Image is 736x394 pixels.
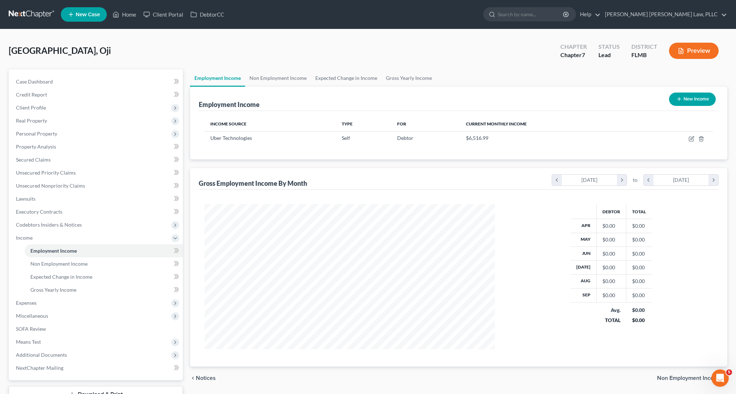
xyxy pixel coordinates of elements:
[598,43,620,51] div: Status
[16,209,62,215] span: Executory Contracts
[30,248,77,254] span: Employment Income
[626,261,652,274] td: $0.00
[466,135,488,141] span: $6,516.99
[602,222,620,230] div: $0.00
[16,170,76,176] span: Unsecured Priority Claims
[602,236,620,243] div: $0.00
[657,375,722,381] span: Non Employment Income
[16,326,46,332] span: SOFA Review
[560,43,587,51] div: Chapter
[16,117,47,124] span: Real Property
[25,270,183,283] a: Expected Change in Income
[633,176,638,184] span: to
[25,283,183,296] a: Gross Yearly Income
[25,244,183,257] a: Employment Income
[190,375,196,381] i: chevron_left
[466,121,527,127] span: Current Monthly Income
[631,51,657,59] div: FLMB
[626,204,652,219] th: Total
[109,8,140,21] a: Home
[30,287,76,293] span: Gross Yearly Income
[25,257,183,270] a: Non Employment Income
[571,233,597,247] th: May
[10,75,183,88] a: Case Dashboard
[311,69,382,87] a: Expected Change in Income
[16,91,47,98] span: Credit Report
[30,274,92,280] span: Expected Change in Income
[631,43,657,51] div: District
[16,235,33,241] span: Income
[602,292,620,299] div: $0.00
[571,274,597,288] th: Aug
[199,179,307,188] div: Gross Employment Income By Month
[30,261,88,267] span: Non Employment Income
[669,93,716,106] button: New Income
[626,274,652,288] td: $0.00
[16,130,57,137] span: Personal Property
[582,51,585,58] span: 7
[653,175,709,185] div: [DATE]
[16,157,51,163] span: Secured Claims
[10,361,183,374] a: NextChapter Mailing
[10,88,183,101] a: Credit Report
[632,307,646,314] div: $0.00
[560,51,587,59] div: Chapter
[598,51,620,59] div: Lead
[9,45,111,56] span: [GEOGRAPHIC_DATA], Oji
[10,205,183,218] a: Executory Contracts
[190,69,245,87] a: Employment Income
[210,135,252,141] span: Uber Technologies
[571,219,597,233] th: Apr
[10,140,183,153] a: Property Analysis
[190,375,216,381] button: chevron_left Notices
[16,300,37,306] span: Expenses
[571,261,597,274] th: [DATE]
[576,8,601,21] a: Help
[210,121,247,127] span: Income Source
[498,8,564,21] input: Search by name...
[16,222,82,228] span: Codebtors Insiders & Notices
[16,352,67,358] span: Additional Documents
[602,278,620,285] div: $0.00
[10,166,183,179] a: Unsecured Priority Claims
[602,317,621,324] div: TOTAL
[342,121,353,127] span: Type
[196,375,216,381] span: Notices
[708,175,718,185] i: chevron_right
[16,365,63,371] span: NextChapter Mailing
[602,264,620,271] div: $0.00
[10,153,183,166] a: Secured Claims
[626,219,652,233] td: $0.00
[342,135,350,141] span: Self
[16,313,48,319] span: Miscellaneous
[602,250,620,257] div: $0.00
[140,8,187,21] a: Client Portal
[571,288,597,302] th: Sep
[245,69,311,87] a: Non Employment Income
[562,175,617,185] div: [DATE]
[16,104,46,111] span: Client Profile
[16,339,41,345] span: Means Test
[397,135,413,141] span: Debtor
[626,233,652,247] td: $0.00
[10,179,183,192] a: Unsecured Nonpriority Claims
[571,247,597,260] th: Jun
[626,288,652,302] td: $0.00
[16,196,35,202] span: Lawsuits
[602,307,621,314] div: Avg.
[76,12,100,17] span: New Case
[16,144,56,150] span: Property Analysis
[382,69,436,87] a: Gross Yearly Income
[397,121,406,127] span: For
[16,78,53,85] span: Case Dashboard
[552,175,562,185] i: chevron_left
[10,322,183,335] a: SOFA Review
[626,247,652,260] td: $0.00
[10,192,183,205] a: Lawsuits
[187,8,228,21] a: DebtorCC
[669,43,719,59] button: Preview
[199,100,260,109] div: Employment Income
[601,8,727,21] a: [PERSON_NAME] [PERSON_NAME] Law, PLLC
[644,175,653,185] i: chevron_left
[617,175,627,185] i: chevron_right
